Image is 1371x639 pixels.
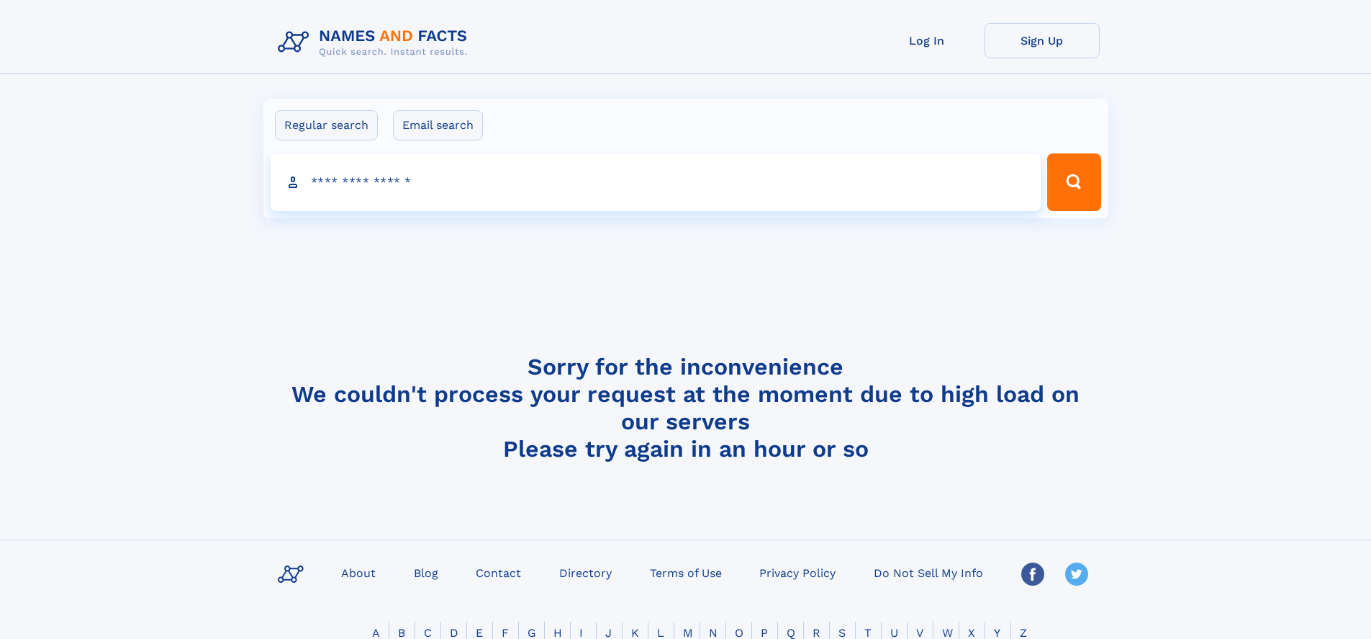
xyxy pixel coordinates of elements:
a: Directory [553,562,617,583]
button: Search Button [1047,153,1100,211]
label: Regular search [275,110,378,140]
img: Twitter [1065,563,1088,586]
a: Sign Up [985,23,1100,58]
a: Privacy Policy [754,562,841,583]
input: search input [271,153,1041,211]
img: Facebook [1021,563,1044,586]
a: Do Not Sell My Info [868,562,989,583]
a: About [335,562,381,583]
h4: Sorry for the inconvenience We couldn't process your request at the moment due to high load on ou... [272,353,1100,463]
a: Blog [408,562,444,583]
a: Log In [869,23,985,58]
label: Email search [393,110,483,140]
img: Logo Names and Facts [272,23,479,62]
a: Contact [470,562,527,583]
a: Terms of Use [644,562,728,583]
